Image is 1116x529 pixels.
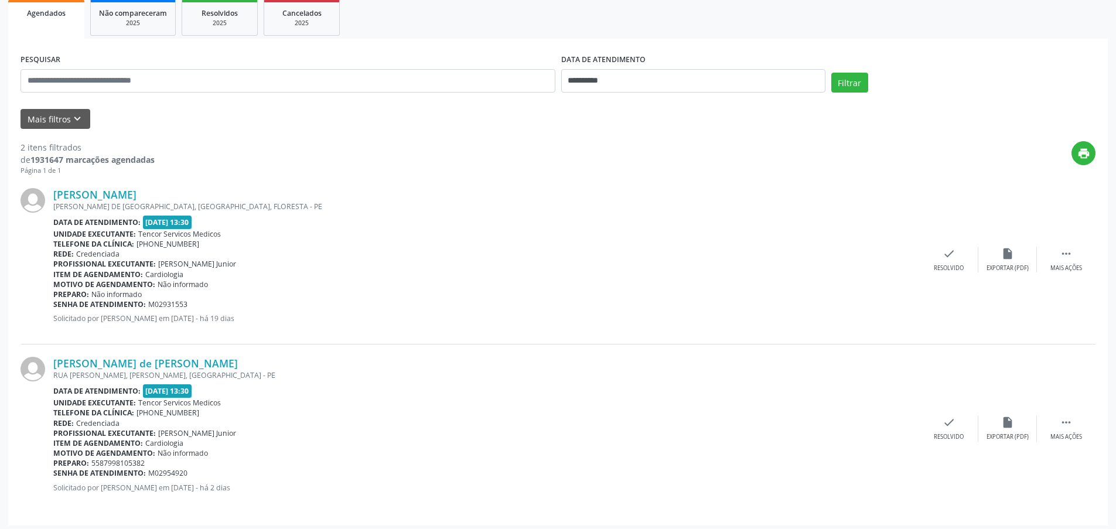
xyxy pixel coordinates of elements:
img: img [21,357,45,381]
span: [PHONE_NUMBER] [136,239,199,249]
span: M02931553 [148,299,187,309]
label: PESQUISAR [21,51,60,69]
div: Mais ações [1050,433,1082,441]
b: Motivo de agendamento: [53,279,155,289]
b: Preparo: [53,289,89,299]
i: insert_drive_file [1001,416,1014,429]
p: Solicitado por [PERSON_NAME] em [DATE] - há 19 dias [53,313,920,323]
div: Exportar (PDF) [987,433,1029,441]
i:  [1060,416,1073,429]
span: [PERSON_NAME] Junior [158,259,236,269]
span: Credenciada [76,249,120,259]
div: Resolvido [934,264,964,272]
span: Não informado [158,448,208,458]
b: Item de agendamento: [53,438,143,448]
div: Página 1 de 1 [21,166,155,176]
img: img [21,188,45,213]
span: Não informado [158,279,208,289]
span: Tencor Servicos Medicos [138,229,221,239]
div: 2025 [190,19,249,28]
b: Rede: [53,249,74,259]
i: check [943,247,955,260]
span: 5587998105382 [91,458,145,468]
span: Tencor Servicos Medicos [138,398,221,408]
span: Cancelados [282,8,322,18]
i: insert_drive_file [1001,247,1014,260]
span: M02954920 [148,468,187,478]
i: check [943,416,955,429]
b: Data de atendimento: [53,217,141,227]
span: [PERSON_NAME] Junior [158,428,236,438]
b: Rede: [53,418,74,428]
i:  [1060,247,1073,260]
p: Solicitado por [PERSON_NAME] em [DATE] - há 2 dias [53,483,920,493]
b: Senha de atendimento: [53,468,146,478]
span: Não compareceram [99,8,167,18]
b: Item de agendamento: [53,269,143,279]
b: Unidade executante: [53,229,136,239]
a: [PERSON_NAME] [53,188,136,201]
b: Unidade executante: [53,398,136,408]
div: 2025 [272,19,331,28]
b: Telefone da clínica: [53,408,134,418]
button: print [1071,141,1095,165]
span: Credenciada [76,418,120,428]
div: 2 itens filtrados [21,141,155,153]
div: [PERSON_NAME] DE [GEOGRAPHIC_DATA], [GEOGRAPHIC_DATA], FLORESTA - PE [53,202,920,211]
span: Cardiologia [145,438,183,448]
b: Senha de atendimento: [53,299,146,309]
button: Filtrar [831,73,868,93]
div: de [21,153,155,166]
span: Não informado [91,289,142,299]
i: print [1077,147,1090,160]
div: Mais ações [1050,264,1082,272]
b: Preparo: [53,458,89,468]
span: [PHONE_NUMBER] [136,408,199,418]
span: Resolvidos [202,8,238,18]
span: [DATE] 13:30 [143,384,192,398]
span: Cardiologia [145,269,183,279]
div: RUA [PERSON_NAME], [PERSON_NAME], [GEOGRAPHIC_DATA] - PE [53,370,920,380]
a: [PERSON_NAME] de [PERSON_NAME] [53,357,238,370]
button: Mais filtroskeyboard_arrow_down [21,109,90,129]
b: Profissional executante: [53,259,156,269]
span: [DATE] 13:30 [143,216,192,229]
div: 2025 [99,19,167,28]
b: Telefone da clínica: [53,239,134,249]
span: Agendados [27,8,66,18]
strong: 1931647 marcações agendadas [30,154,155,165]
b: Motivo de agendamento: [53,448,155,458]
div: Resolvido [934,433,964,441]
b: Profissional executante: [53,428,156,438]
i: keyboard_arrow_down [71,112,84,125]
label: DATA DE ATENDIMENTO [561,51,646,69]
b: Data de atendimento: [53,386,141,396]
div: Exportar (PDF) [987,264,1029,272]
